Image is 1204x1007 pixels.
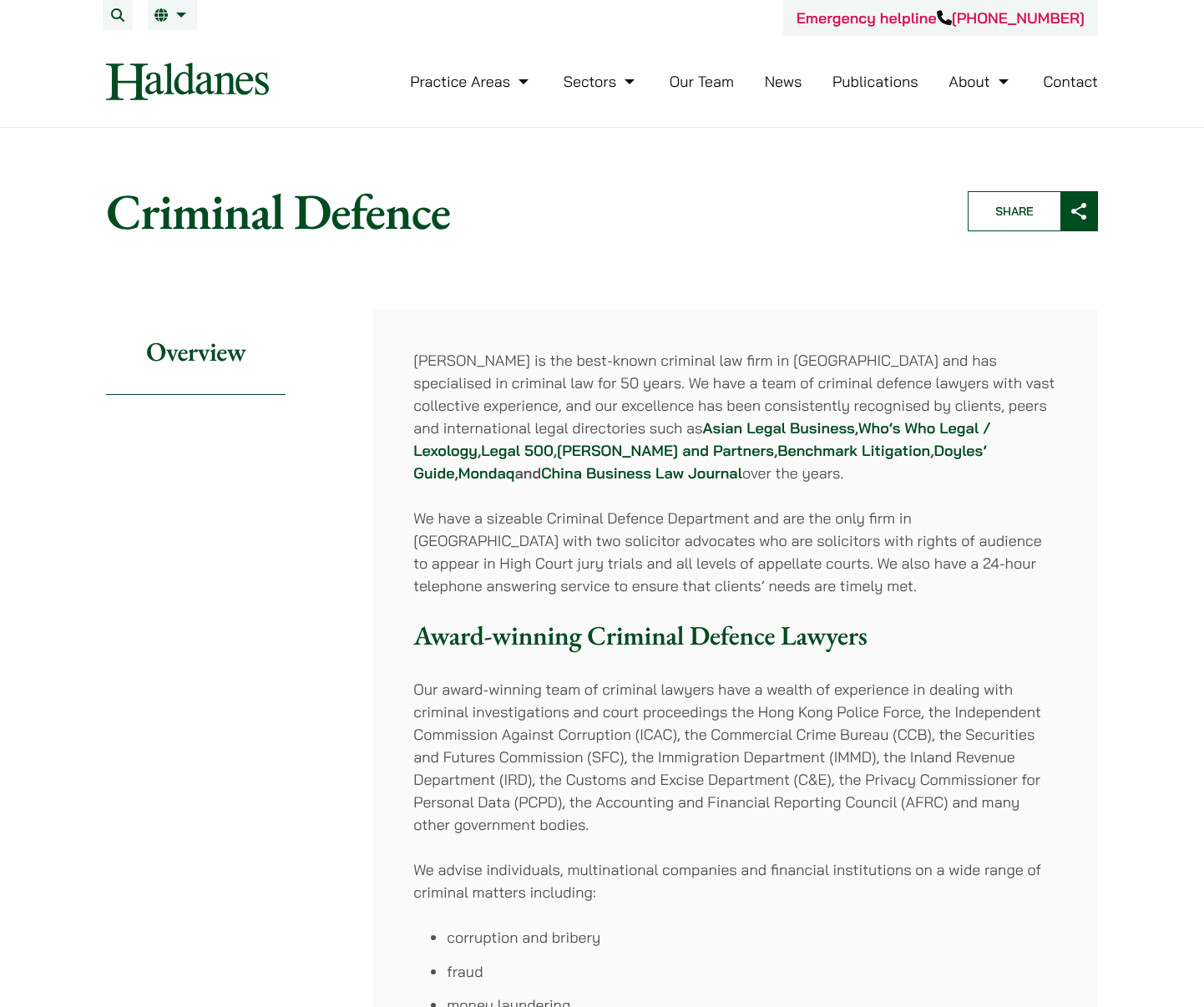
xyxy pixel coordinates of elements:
[968,191,1098,231] button: Share
[774,441,934,460] strong: , ,
[413,678,1058,836] p: Our award-winning team of criminal lawyers have a wealth of experience in dealing with criminal i...
[413,418,991,460] a: Who’s Who Legal / Lexology
[541,463,742,483] a: China Business Law Journal
[702,418,854,438] a: Asian Legal Business
[410,72,533,91] a: Practice Areas
[969,192,1060,230] span: Share
[447,960,1058,983] li: fraud
[557,441,774,460] a: [PERSON_NAME] and Partners
[458,463,515,483] a: Mondaq
[413,620,1058,651] h3: Award-winning Criminal Defence Lawyers
[949,72,1012,91] a: About
[106,181,939,241] h1: Criminal Defence
[413,441,987,483] a: Doyles’ Guide
[481,441,553,460] a: Legal 500
[855,418,858,438] strong: ,
[413,349,1058,484] p: [PERSON_NAME] is the best-known criminal law firm in [GEOGRAPHIC_DATA] and has specialised in cri...
[154,8,190,22] a: EN
[832,72,918,91] a: Publications
[670,72,734,91] a: Our Team
[514,463,541,483] strong: and
[765,72,802,91] a: News
[455,463,458,483] strong: ,
[1043,72,1098,91] a: Contact
[564,72,639,91] a: Sectors
[777,441,930,460] a: Benchmark Litigation
[106,309,286,395] h2: Overview
[447,926,1058,949] li: corruption and bribery
[106,63,269,100] img: Logo of Haldanes
[413,507,1058,597] p: We have a sizeable Criminal Defence Department and are the only firm in [GEOGRAPHIC_DATA] with tw...
[797,8,1085,28] a: Emergency helpline[PHONE_NUMBER]
[554,441,557,460] strong: ,
[478,441,481,460] strong: ,
[413,858,1058,903] p: We advise individuals, multinational companies and financial institutions on a wide range of crim...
